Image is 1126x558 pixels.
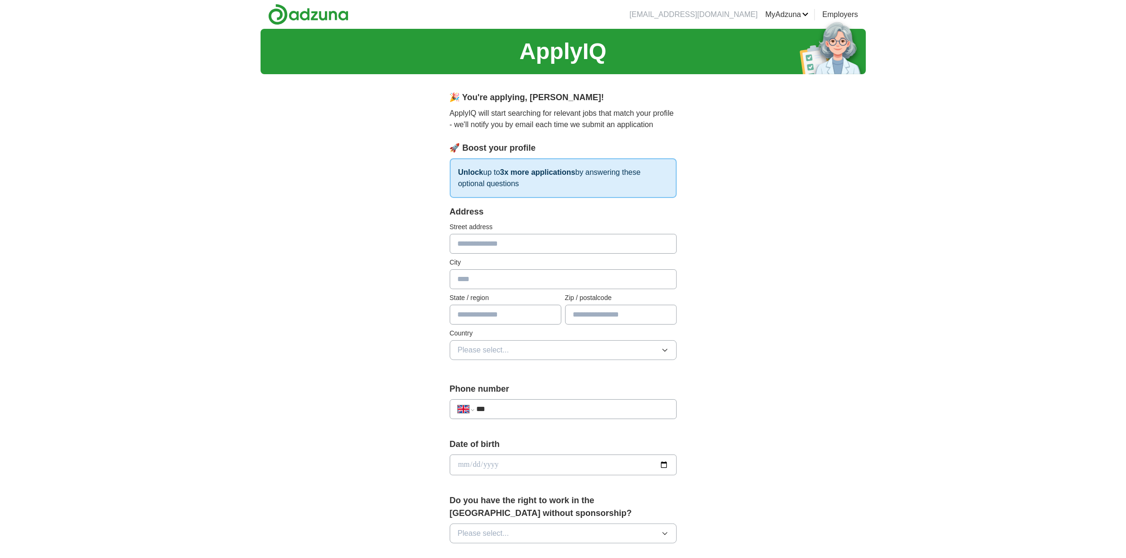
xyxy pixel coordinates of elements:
[450,206,677,218] div: Address
[629,9,758,20] li: [EMAIL_ADDRESS][DOMAIN_NAME]
[450,158,677,198] p: up to by answering these optional questions
[450,524,677,543] button: Please select...
[268,4,349,25] img: Adzuna logo
[450,142,677,155] div: 🚀 Boost your profile
[450,293,561,303] label: State / region
[458,168,483,176] strong: Unlock
[450,328,677,338] label: Country
[450,494,677,520] label: Do you have the right to work in the [GEOGRAPHIC_DATA] without sponsorship?
[458,344,509,356] span: Please select...
[458,528,509,539] span: Please select...
[565,293,677,303] label: Zip / postalcode
[450,222,677,232] label: Street address
[500,168,575,176] strong: 3x more applications
[519,34,606,69] h1: ApplyIQ
[450,91,677,104] div: 🎉 You're applying , [PERSON_NAME] !
[822,9,858,20] a: Employers
[765,9,809,20] a: MyAdzuna
[450,438,677,451] label: Date of birth
[450,340,677,360] button: Please select...
[450,258,677,267] label: City
[450,108,677,130] p: ApplyIQ will start searching for relevant jobs that match your profile - we'll notify you by emai...
[450,383,677,395] label: Phone number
